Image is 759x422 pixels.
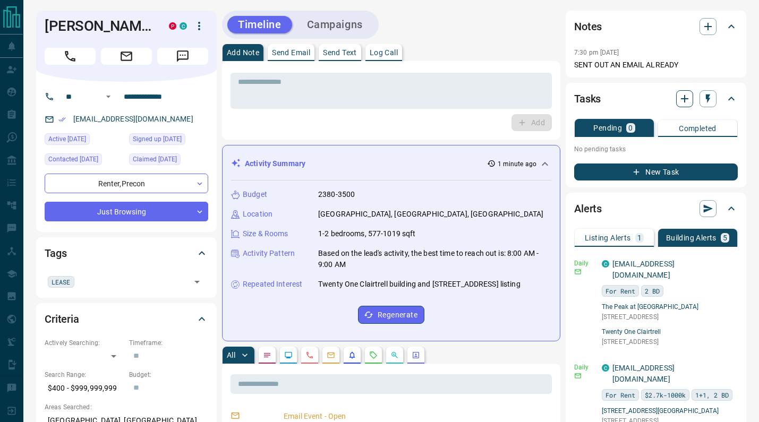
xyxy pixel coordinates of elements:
[628,124,633,132] p: 0
[666,234,717,242] p: Building Alerts
[318,189,355,200] p: 2380-3500
[574,363,595,372] p: Daily
[574,59,738,71] p: SENT OUT AN EMAIL ALREADY
[574,200,602,217] h2: Alerts
[296,16,373,33] button: Campaigns
[180,22,187,30] div: condos.ca
[243,279,302,290] p: Repeated Interest
[602,337,738,347] p: [STREET_ADDRESS]
[574,268,582,275] svg: Email
[45,311,79,328] h2: Criteria
[45,153,124,168] div: Mon Jun 30 2025
[695,390,729,400] span: 1+1, 2 BD
[585,234,631,242] p: Listing Alerts
[227,16,292,33] button: Timeline
[327,351,335,359] svg: Emails
[263,351,271,359] svg: Notes
[602,303,738,311] a: The Peak at [GEOGRAPHIC_DATA]
[45,402,208,412] p: Areas Searched:
[45,380,124,397] p: $400 - $999,999,999
[358,306,424,324] button: Regenerate
[574,141,738,157] p: No pending tasks
[602,260,609,268] div: condos.ca
[190,274,204,289] button: Open
[574,163,738,180] button: New Task
[637,234,642,242] p: 1
[45,202,208,221] div: Just Browsing
[129,153,208,168] div: Sat Jan 22 2022
[284,351,293,359] svg: Lead Browsing Activity
[574,86,738,111] div: Tasks
[45,174,208,193] div: Renter , Precon
[102,90,115,103] button: Open
[73,115,193,123] a: [EMAIL_ADDRESS][DOMAIN_NAME]
[45,133,124,148] div: Tue Jul 08 2025
[318,248,551,270] p: Based on the lead's activity, the best time to reach out is: 8:00 AM - 9:00 AM
[574,90,601,107] h2: Tasks
[243,189,267,200] p: Budget
[606,390,635,400] span: For Rent
[227,49,259,56] p: Add Note
[245,158,305,169] p: Activity Summary
[318,209,543,220] p: [GEOGRAPHIC_DATA], [GEOGRAPHIC_DATA], [GEOGRAPHIC_DATA]
[48,134,86,144] span: Active [DATE]
[390,351,399,359] svg: Opportunities
[612,364,675,383] a: [EMAIL_ADDRESS][DOMAIN_NAME]
[602,312,738,322] p: [STREET_ADDRESS]
[645,390,686,400] span: $2.7k-1000k
[602,407,738,415] a: [STREET_ADDRESS][GEOGRAPHIC_DATA]
[169,22,176,30] div: property.ca
[231,154,551,174] div: Activity Summary1 minute ago
[45,370,124,380] p: Search Range:
[48,154,98,165] span: Contacted [DATE]
[45,18,153,35] h1: [PERSON_NAME]
[129,133,208,148] div: Sat Jan 22 2022
[45,306,208,332] div: Criteria
[243,209,272,220] p: Location
[574,259,595,268] p: Daily
[606,286,635,296] span: For Rent
[723,234,727,242] p: 5
[412,351,420,359] svg: Agent Actions
[305,351,314,359] svg: Calls
[574,372,582,380] svg: Email
[272,49,310,56] p: Send Email
[129,338,208,348] p: Timeframe:
[602,364,609,372] div: condos.ca
[284,411,548,422] p: Email Event - Open
[101,48,152,65] span: Email
[370,49,398,56] p: Log Call
[243,228,288,239] p: Size & Rooms
[318,279,521,290] p: Twenty One Clairtrell building and [STREET_ADDRESS] listing
[133,134,182,144] span: Signed up [DATE]
[58,116,66,123] svg: Email Verified
[133,154,177,165] span: Claimed [DATE]
[227,351,235,359] p: All
[574,49,619,56] p: 7:30 pm [DATE]
[45,338,124,348] p: Actively Searching:
[129,370,208,380] p: Budget:
[612,260,675,279] a: [EMAIL_ADDRESS][DOMAIN_NAME]
[679,125,717,132] p: Completed
[574,14,738,39] div: Notes
[369,351,378,359] svg: Requests
[323,49,357,56] p: Send Text
[593,124,622,132] p: Pending
[157,48,208,65] span: Message
[574,196,738,221] div: Alerts
[498,159,536,169] p: 1 minute ago
[348,351,356,359] svg: Listing Alerts
[45,245,66,262] h2: Tags
[45,240,208,266] div: Tags
[574,18,602,35] h2: Notes
[318,228,416,239] p: 1-2 bedrooms, 577-1019 sqft
[52,277,71,287] span: LEASE
[602,328,738,335] a: Twenty One Clairtrell
[243,248,295,259] p: Activity Pattern
[45,48,96,65] span: Call
[645,286,660,296] span: 2 BD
